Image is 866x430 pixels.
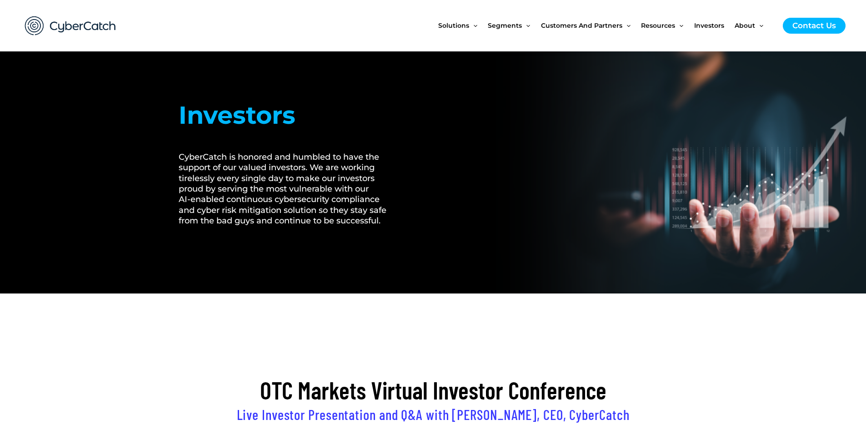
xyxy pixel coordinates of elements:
a: Investors [694,6,735,45]
span: Menu Toggle [522,6,530,45]
h2: Live Investor Presentation and Q&A with [PERSON_NAME], CEO, CyberCatch [179,405,688,424]
span: Menu Toggle [622,6,631,45]
h2: OTC Markets Virtual Investor Conference [179,374,688,406]
span: Customers and Partners [541,6,622,45]
span: Menu Toggle [469,6,477,45]
span: Menu Toggle [675,6,683,45]
a: Contact Us [783,18,846,34]
nav: Site Navigation: New Main Menu [438,6,774,45]
h1: Investors [179,97,397,134]
span: About [735,6,755,45]
span: Solutions [438,6,469,45]
h2: CyberCatch is honored and humbled to have the support of our valued investors. We are working tir... [179,152,397,227]
img: CyberCatch [16,7,125,45]
span: Investors [694,6,724,45]
span: Segments [488,6,522,45]
span: Resources [641,6,675,45]
span: Menu Toggle [755,6,763,45]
